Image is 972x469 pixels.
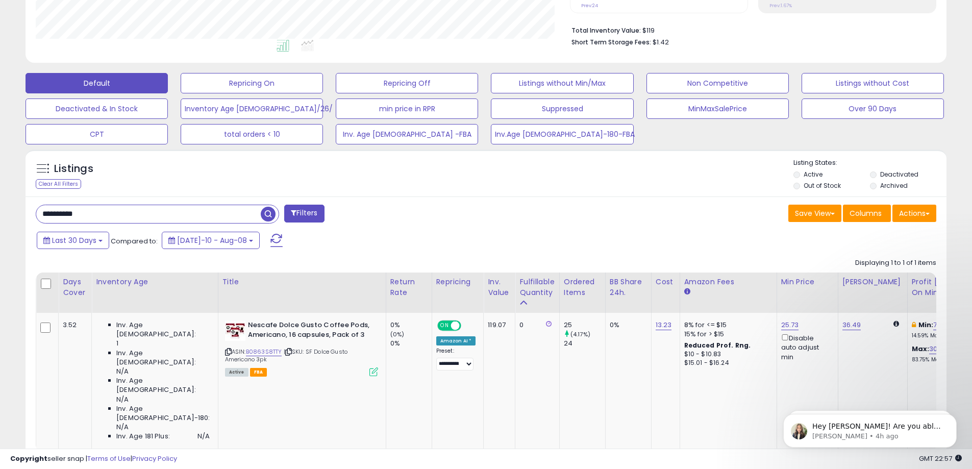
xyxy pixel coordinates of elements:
[225,368,248,377] span: All listings currently available for purchase on Amazon
[684,287,690,297] small: Amazon Fees.
[250,368,267,377] span: FBA
[390,320,432,330] div: 0%
[197,432,210,441] span: N/A
[491,98,633,119] button: Suppressed
[684,359,769,367] div: $15.01 - $16.24
[855,258,936,268] div: Displaying 1 to 1 of 1 items
[438,322,451,330] span: ON
[284,205,324,223] button: Filters
[564,339,605,348] div: 24
[519,277,555,298] div: Fulfillable Quantity
[684,341,751,350] b: Reduced Prof. Rng.
[880,170,918,179] label: Deactivated
[488,320,507,330] div: 119.07
[781,332,830,362] div: Disable auto adjust min
[390,330,405,338] small: (0%)
[646,98,789,119] button: MinMaxSalePrice
[436,348,476,371] div: Preset:
[222,277,382,287] div: Title
[571,38,651,46] b: Short Term Storage Fees:
[488,277,511,298] div: Inv. value
[248,320,372,342] b: Nescafe Dolce Gusto Coffee Pods, Americano, 16 capsules, Pack of 3
[336,124,478,144] button: Inv. Age [DEMOGRAPHIC_DATA] -FBA
[246,348,282,356] a: B0863S8TTY
[571,26,641,35] b: Total Inventory Value:
[610,277,647,298] div: BB Share 24h.
[781,320,799,330] a: 25.73
[684,320,769,330] div: 8% for <= $15
[769,3,792,9] small: Prev: 1.67%
[54,162,93,176] h5: Listings
[63,277,87,298] div: Days Cover
[653,37,669,47] span: $1.42
[116,376,210,394] span: Inv. Age [DEMOGRAPHIC_DATA]:
[802,73,944,93] button: Listings without Cost
[804,181,841,190] label: Out of Stock
[116,395,129,404] span: N/A
[491,124,633,144] button: Inv.Age [DEMOGRAPHIC_DATA]-180-FBA
[804,170,823,179] label: Active
[225,320,378,375] div: ASIN:
[802,98,944,119] button: Over 90 Days
[571,23,929,36] li: $119
[684,277,772,287] div: Amazon Fees
[570,330,590,338] small: (4.17%)
[768,392,972,464] iframe: Intercom notifications message
[37,232,109,249] button: Last 30 Days
[929,344,948,354] a: 30.36
[87,454,131,463] a: Terms of Use
[116,349,210,367] span: Inv. Age [DEMOGRAPHIC_DATA]:
[880,181,908,190] label: Archived
[684,350,769,359] div: $10 - $10.83
[912,344,930,354] b: Max:
[225,348,347,363] span: | SKU: SF Dolce Gusto Americano 3pk
[842,320,861,330] a: 36.49
[850,208,882,218] span: Columns
[793,158,946,168] p: Listing States:
[63,320,84,330] div: 3.52
[10,454,177,464] div: seller snap | |
[162,232,260,249] button: [DATE]-10 - Aug-08
[564,320,605,330] div: 25
[843,205,891,222] button: Columns
[788,205,841,222] button: Save View
[111,236,158,246] span: Compared to:
[132,454,177,463] a: Privacy Policy
[26,73,168,93] button: Default
[116,339,118,348] span: 1
[96,277,213,287] div: Inventory Age
[842,277,903,287] div: [PERSON_NAME]
[225,320,245,341] img: 41G+qdHrIEL._SL40_.jpg
[581,3,598,9] small: Prev: 24
[519,320,551,330] div: 0
[26,124,168,144] button: CPT
[116,432,170,441] span: Inv. Age 181 Plus:
[684,330,769,339] div: 15% for > $15
[10,454,47,463] strong: Copyright
[933,320,947,330] a: 7.50
[390,339,432,348] div: 0%
[436,336,476,345] div: Amazon AI *
[336,98,478,119] button: min price in RPR
[52,235,96,245] span: Last 30 Days
[491,73,633,93] button: Listings without Min/Max
[26,98,168,119] button: Deactivated & In Stock
[116,320,210,339] span: Inv. Age [DEMOGRAPHIC_DATA]:
[646,73,789,93] button: Non Competitive
[181,124,323,144] button: total orders < 10
[181,98,323,119] button: Inventory Age [DEMOGRAPHIC_DATA]/26/
[610,320,643,330] div: 0%
[918,320,934,330] b: Min:
[656,277,676,287] div: Cost
[181,73,323,93] button: Repricing On
[116,423,129,432] span: N/A
[656,320,672,330] a: 13.23
[564,277,601,298] div: Ordered Items
[116,404,210,423] span: Inv. Age [DEMOGRAPHIC_DATA]-180:
[892,205,936,222] button: Actions
[436,277,480,287] div: Repricing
